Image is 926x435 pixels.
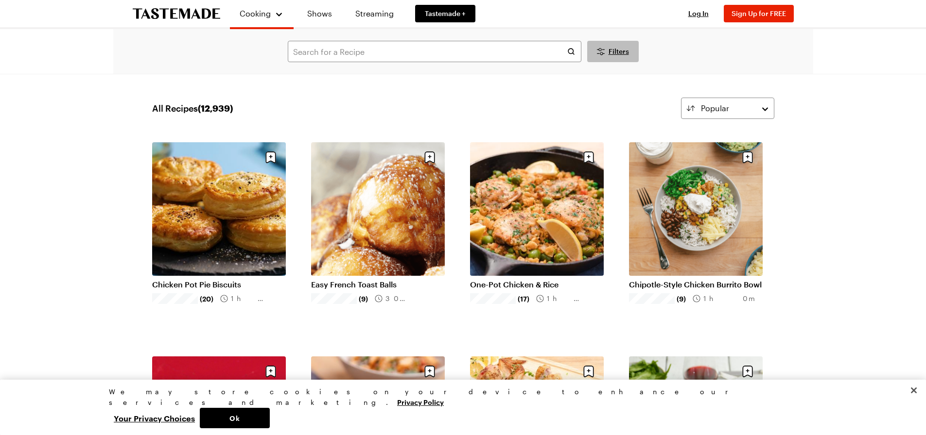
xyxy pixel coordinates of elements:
button: Save recipe [262,362,280,381]
button: Save recipe [420,362,439,381]
span: All Recipes [152,101,233,115]
span: ( 12,939 ) [198,103,233,114]
button: Ok [200,408,270,428]
button: Save recipe [738,362,757,381]
div: We may store cookies on your device to enhance our services and marketing. [109,386,809,408]
a: Chicken Pot Pie Biscuits [152,280,286,289]
button: Close [903,380,925,401]
button: Log In [679,9,718,18]
span: Tastemade + [425,9,466,18]
button: Cooking [240,4,284,23]
span: Popular [701,102,729,114]
a: To Tastemade Home Page [133,8,220,19]
a: Easy French Toast Balls [311,280,445,289]
a: One-Pot Chicken & Rice [470,280,604,289]
span: Log In [688,9,709,17]
a: Chipotle-Style Chicken Burrito Bowl [629,280,763,289]
input: Search for a Recipe [288,41,581,62]
button: Your Privacy Choices [109,408,200,428]
div: Privacy [109,386,809,428]
button: Popular [681,98,774,119]
a: More information about your privacy, opens in a new tab [397,397,444,406]
span: Sign Up for FREE [732,9,786,17]
button: Sign Up for FREE [724,5,794,22]
button: Save recipe [420,148,439,167]
button: Save recipe [579,362,598,381]
span: Cooking [240,9,271,18]
button: Desktop filters [587,41,639,62]
span: Filters [609,47,629,56]
button: Save recipe [579,148,598,167]
button: Save recipe [738,148,757,167]
button: Save recipe [262,148,280,167]
a: Tastemade + [415,5,475,22]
